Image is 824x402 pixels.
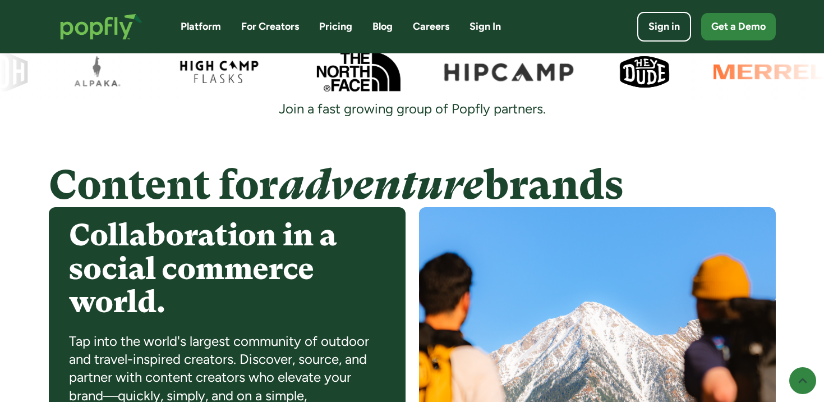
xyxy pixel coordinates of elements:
[413,20,449,34] a: Careers
[711,20,766,34] div: Get a Demo
[372,20,393,34] a: Blog
[181,20,221,34] a: Platform
[319,20,352,34] a: Pricing
[278,162,484,208] em: adventure
[69,218,385,318] h4: Collaboration in a social commerce world.
[701,13,776,40] a: Get a Demo
[49,2,154,51] a: home
[241,20,299,34] a: For Creators
[648,20,680,34] div: Sign in
[637,12,691,42] a: Sign in
[49,163,776,207] h4: Content for brands
[265,100,559,118] div: Join a fast growing group of Popfly partners.
[469,20,501,34] a: Sign In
